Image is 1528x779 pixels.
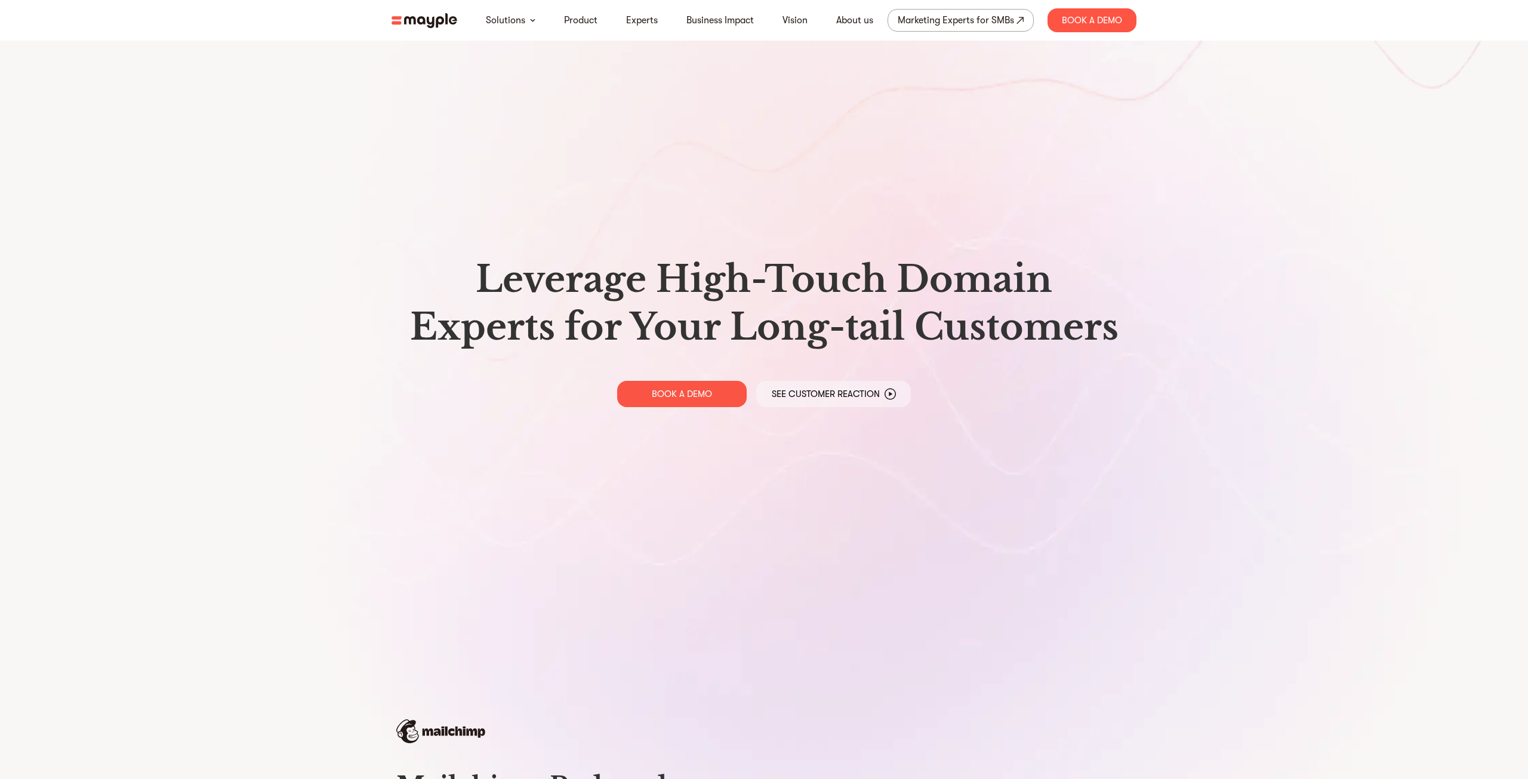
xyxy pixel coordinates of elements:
a: Vision [783,13,808,27]
p: See Customer Reaction [772,388,880,400]
a: Experts [626,13,658,27]
div: Book A Demo [1048,8,1136,32]
div: Marketing Experts for SMBs [898,12,1014,29]
a: BOOK A DEMO [617,381,747,407]
h1: Leverage High-Touch Domain Experts for Your Long-tail Customers [401,255,1127,351]
a: See Customer Reaction [756,381,911,407]
img: mailchimp-logo [396,719,485,743]
a: Business Impact [686,13,754,27]
a: About us [836,13,873,27]
a: Solutions [486,13,525,27]
a: Marketing Experts for SMBs [888,9,1034,32]
p: BOOK A DEMO [652,388,712,400]
img: arrow-down [530,19,535,22]
img: mayple-logo [392,13,457,28]
a: Product [564,13,597,27]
